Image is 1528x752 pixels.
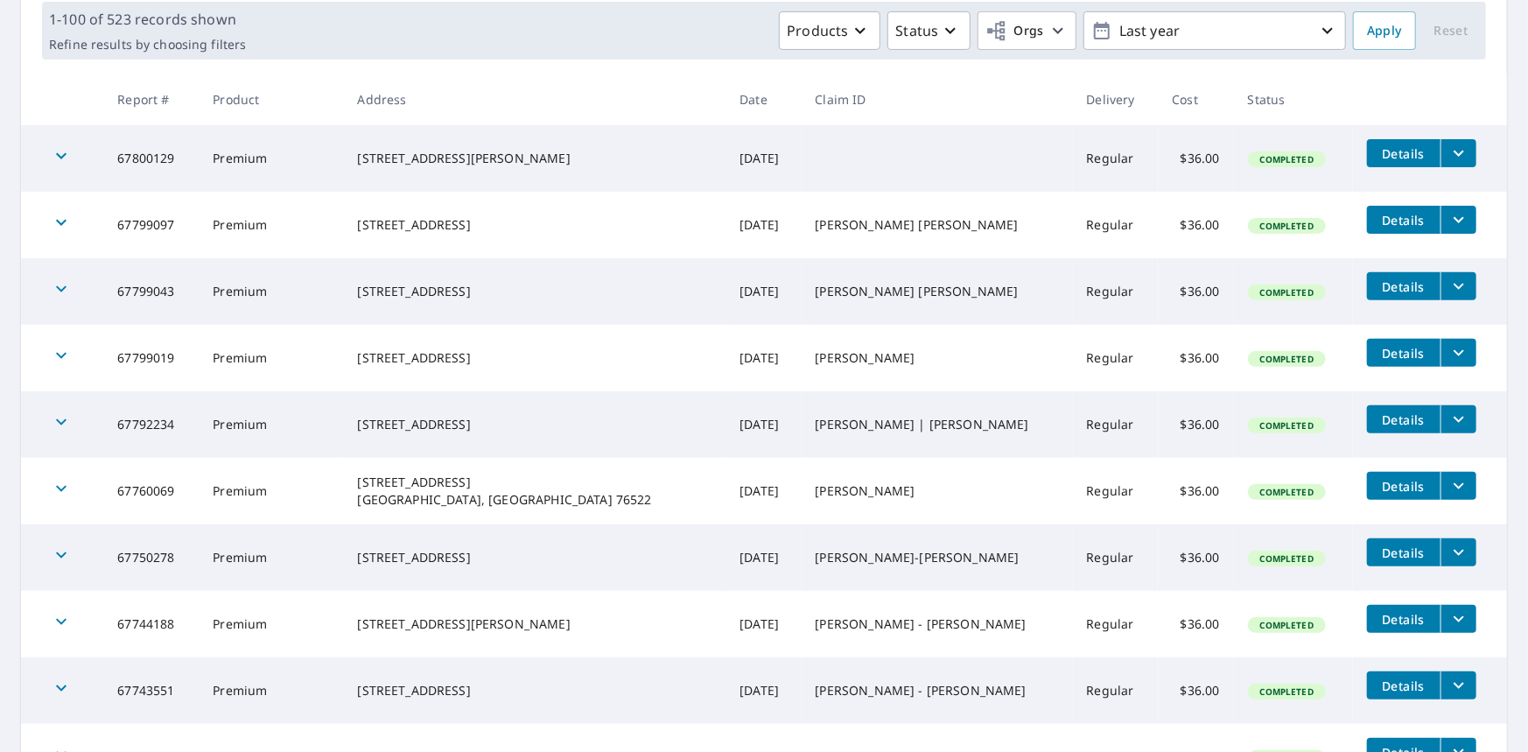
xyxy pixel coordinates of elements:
td: 67743551 [103,657,199,724]
td: 67799097 [103,192,199,258]
span: Details [1377,212,1430,228]
td: Regular [1073,325,1159,391]
td: Regular [1073,657,1159,724]
p: Refine results by choosing filters [49,37,246,53]
td: Premium [199,391,343,458]
td: $36.00 [1158,192,1233,258]
span: Orgs [985,20,1044,42]
td: [DATE] [725,524,801,591]
td: Premium [199,657,343,724]
td: [PERSON_NAME] | [PERSON_NAME] [802,391,1073,458]
td: Regular [1073,591,1159,657]
td: [DATE] [725,258,801,325]
td: [DATE] [725,125,801,192]
td: [DATE] [725,657,801,724]
span: Details [1377,478,1430,495]
div: [STREET_ADDRESS] [357,416,711,433]
td: Regular [1073,391,1159,458]
button: detailsBtn-67792234 [1367,405,1440,433]
td: Regular [1073,458,1159,524]
div: [STREET_ADDRESS] [357,216,711,234]
td: [PERSON_NAME] - [PERSON_NAME] [802,591,1073,657]
button: Apply [1353,11,1416,50]
td: $36.00 [1158,657,1233,724]
button: detailsBtn-67744188 [1367,605,1440,633]
td: 67750278 [103,524,199,591]
td: Regular [1073,125,1159,192]
div: [STREET_ADDRESS] [357,549,711,566]
div: [STREET_ADDRESS][PERSON_NAME] [357,615,711,633]
button: filesDropdownBtn-67799097 [1440,206,1476,234]
td: Premium [199,524,343,591]
button: Status [887,11,971,50]
button: detailsBtn-67800129 [1367,139,1440,167]
td: 67799019 [103,325,199,391]
span: Completed [1250,153,1324,165]
th: Address [343,74,725,125]
span: Completed [1250,353,1324,365]
button: filesDropdownBtn-67743551 [1440,671,1476,699]
td: [DATE] [725,192,801,258]
td: Regular [1073,258,1159,325]
span: Details [1377,278,1430,295]
div: [STREET_ADDRESS] [357,349,711,367]
td: [DATE] [725,591,801,657]
button: filesDropdownBtn-67799019 [1440,339,1476,367]
th: Claim ID [802,74,1073,125]
th: Delivery [1073,74,1159,125]
span: Completed [1250,619,1324,631]
td: [DATE] [725,325,801,391]
td: 67760069 [103,458,199,524]
td: Premium [199,458,343,524]
span: Details [1377,545,1430,561]
button: detailsBtn-67799019 [1367,339,1440,367]
td: Premium [199,192,343,258]
td: [PERSON_NAME] - [PERSON_NAME] [802,657,1073,724]
td: 67800129 [103,125,199,192]
span: Completed [1250,486,1324,498]
p: Status [895,20,938,41]
td: Regular [1073,192,1159,258]
span: Details [1377,678,1430,694]
button: detailsBtn-67750278 [1367,538,1440,566]
td: Premium [199,591,343,657]
p: Last year [1112,16,1317,46]
td: 67744188 [103,591,199,657]
td: 67799043 [103,258,199,325]
span: Details [1377,145,1430,162]
td: $36.00 [1158,391,1233,458]
span: Apply [1367,20,1402,42]
td: Regular [1073,524,1159,591]
td: [PERSON_NAME]-[PERSON_NAME] [802,524,1073,591]
span: Completed [1250,685,1324,698]
button: detailsBtn-67799043 [1367,272,1440,300]
span: Completed [1250,286,1324,299]
th: Report # [103,74,199,125]
span: Details [1377,611,1430,628]
button: detailsBtn-67799097 [1367,206,1440,234]
button: detailsBtn-67760069 [1367,472,1440,500]
td: $36.00 [1158,591,1233,657]
button: filesDropdownBtn-67800129 [1440,139,1476,167]
td: Premium [199,125,343,192]
td: 67792234 [103,391,199,458]
button: filesDropdownBtn-67799043 [1440,272,1476,300]
p: 1-100 of 523 records shown [49,9,246,30]
div: [STREET_ADDRESS][PERSON_NAME] [357,150,711,167]
div: [STREET_ADDRESS] [357,283,711,300]
th: Product [199,74,343,125]
span: Details [1377,411,1430,428]
button: Last year [1083,11,1346,50]
td: [DATE] [725,391,801,458]
button: Products [779,11,880,50]
td: $36.00 [1158,325,1233,391]
td: $36.00 [1158,458,1233,524]
span: Details [1377,345,1430,362]
button: filesDropdownBtn-67760069 [1440,472,1476,500]
td: [DATE] [725,458,801,524]
button: filesDropdownBtn-67750278 [1440,538,1476,566]
button: Orgs [978,11,1076,50]
th: Cost [1158,74,1233,125]
td: [PERSON_NAME] [PERSON_NAME] [802,258,1073,325]
td: $36.00 [1158,524,1233,591]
